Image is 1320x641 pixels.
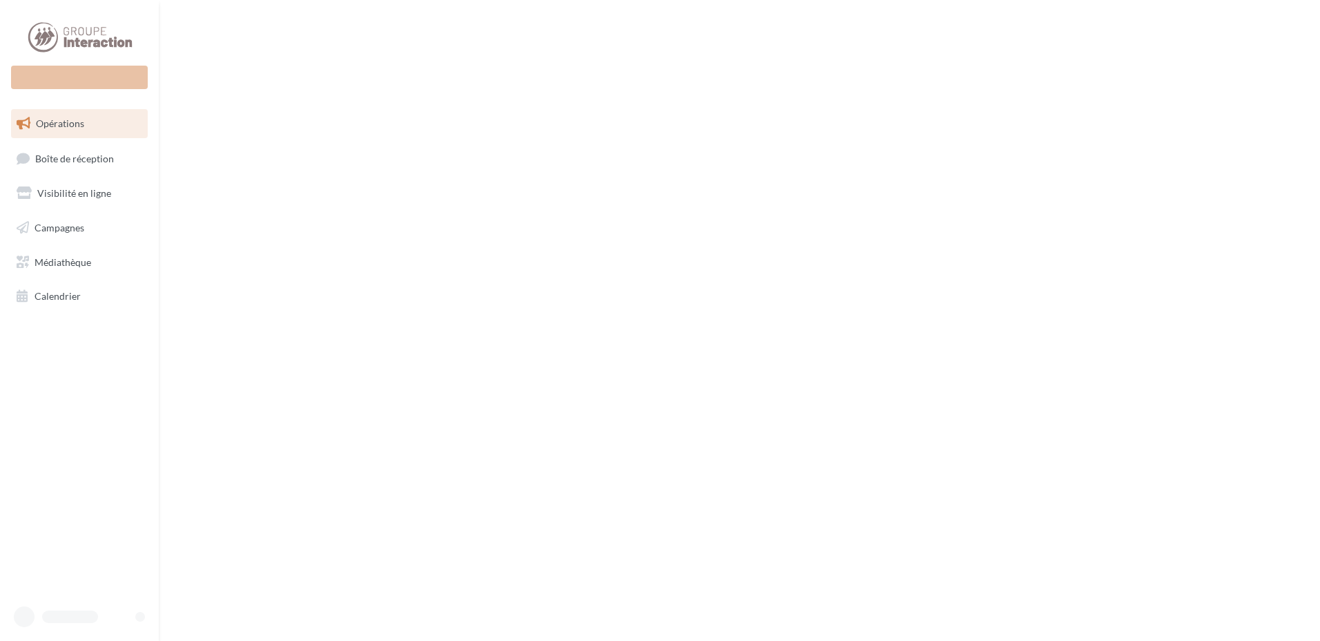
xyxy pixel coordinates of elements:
[11,66,148,89] div: Nouvelle campagne
[36,117,84,129] span: Opérations
[37,187,111,199] span: Visibilité en ligne
[8,179,151,208] a: Visibilité en ligne
[8,213,151,242] a: Campagnes
[8,282,151,311] a: Calendrier
[35,256,91,267] span: Médiathèque
[8,109,151,138] a: Opérations
[35,290,81,302] span: Calendrier
[35,222,84,233] span: Campagnes
[8,248,151,277] a: Médiathèque
[35,152,114,164] span: Boîte de réception
[8,144,151,173] a: Boîte de réception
